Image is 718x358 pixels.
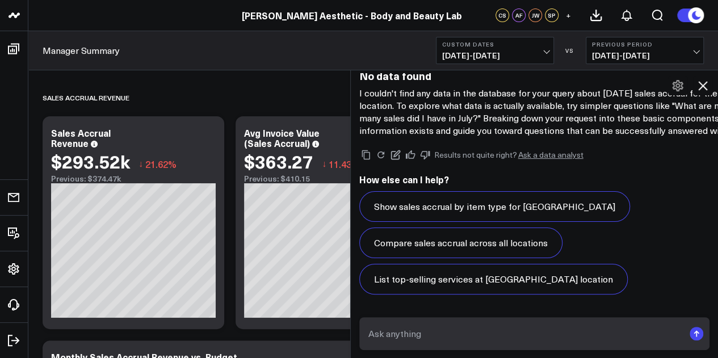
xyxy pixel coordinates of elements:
[442,51,548,60] span: [DATE] - [DATE]
[592,51,698,60] span: [DATE] - [DATE]
[586,37,704,64] button: Previous Period[DATE]-[DATE]
[51,174,216,183] div: Previous: $374.47k
[244,151,313,171] div: $363.27
[244,174,409,183] div: Previous: $410.15
[242,9,462,22] a: [PERSON_NAME] Aesthetic - Body and Beauty Lab
[561,9,575,22] button: +
[359,228,562,258] button: Compare sales accrual across all locations
[545,9,559,22] div: SP
[518,151,583,159] a: Ask a data analyst
[138,157,143,171] span: ↓
[51,127,111,149] div: Sales Accrual Revenue
[322,157,326,171] span: ↓
[434,149,517,160] span: Results not quite right?
[145,158,177,170] span: 21.62%
[592,41,698,48] b: Previous Period
[359,264,628,294] button: List top-selling services at [GEOGRAPHIC_DATA] location
[442,41,548,48] b: Custom Dates
[436,37,554,64] button: Custom Dates[DATE]-[DATE]
[43,85,129,111] div: Sales Accrual Revenue
[51,151,130,171] div: $293.52k
[512,9,526,22] div: AF
[43,44,120,57] a: Manager Summary
[359,191,630,222] button: Show sales accrual by item type for [GEOGRAPHIC_DATA]
[566,11,571,19] span: +
[359,148,373,162] button: Copy
[496,9,509,22] div: CS
[528,9,542,22] div: JW
[560,47,580,54] div: VS
[244,127,320,149] div: Avg Invoice Value (Sales Accrual)
[329,158,360,170] span: 11.43%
